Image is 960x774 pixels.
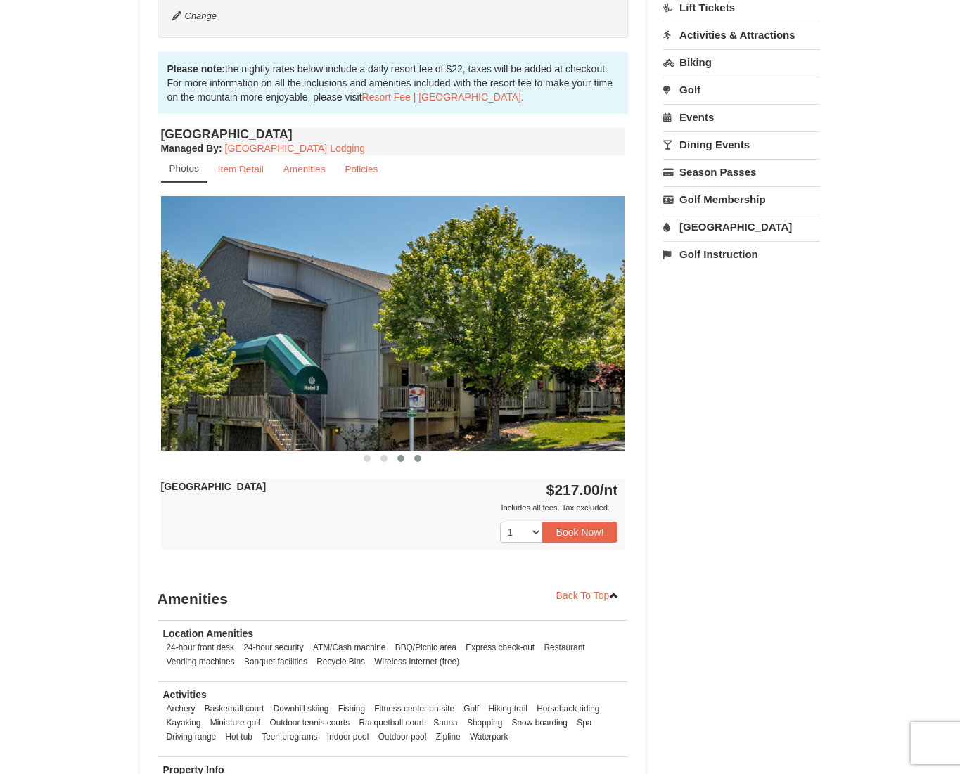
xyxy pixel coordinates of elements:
[460,702,482,716] li: Golf
[313,654,369,669] li: Recycle Bins
[463,716,506,730] li: Shopping
[663,104,820,130] a: Events
[201,702,268,716] li: Basketball court
[542,522,618,543] button: Book Now!
[167,63,225,75] strong: Please note:
[163,689,207,700] strong: Activities
[241,654,311,669] li: Banquet facilities
[161,196,625,450] img: 18876286-38-67a0a055.jpg
[225,143,365,154] a: [GEOGRAPHIC_DATA] Lodging
[158,585,629,613] h3: Amenities
[163,640,238,654] li: 24-hour front desk
[163,628,254,639] strong: Location Amenities
[335,155,387,183] a: Policies
[430,716,461,730] li: Sauna
[371,702,458,716] li: Fitness center on-site
[392,640,460,654] li: BBQ/Picnic area
[324,730,373,744] li: Indoor pool
[433,730,464,744] li: Zipline
[573,716,595,730] li: Spa
[663,241,820,267] a: Golf Instruction
[362,91,521,103] a: Resort Fee | [GEOGRAPHIC_DATA]
[540,640,588,654] li: Restaurant
[172,8,218,24] button: Change
[163,730,220,744] li: Driving range
[533,702,603,716] li: Horseback riding
[158,52,629,114] div: the nightly rates below include a daily resort fee of $22, taxes will be added at checkout. For m...
[266,716,353,730] li: Outdoor tennis courts
[345,164,378,174] small: Policies
[335,702,369,716] li: Fishing
[663,22,820,48] a: Activities & Attractions
[222,730,256,744] li: Hot tub
[161,481,267,492] strong: [GEOGRAPHIC_DATA]
[485,702,531,716] li: Hiking trail
[209,155,273,183] a: Item Detail
[161,501,618,515] div: Includes all fees. Tax excluded.
[371,654,463,669] li: Wireless Internet (free)
[161,155,207,183] a: Photos
[375,730,430,744] li: Outdoor pool
[508,716,571,730] li: Snow boarding
[663,214,820,240] a: [GEOGRAPHIC_DATA]
[355,716,428,730] li: Racquetball court
[163,716,205,730] li: Kayaking
[546,482,618,498] strong: $217.00
[663,77,820,103] a: Golf
[663,131,820,157] a: Dining Events
[258,730,321,744] li: Teen programs
[270,702,333,716] li: Downhill skiing
[240,640,307,654] li: 24-hour security
[309,640,390,654] li: ATM/Cash machine
[462,640,538,654] li: Express check-out
[466,730,511,744] li: Waterpark
[547,585,629,606] a: Back To Top
[600,482,618,498] span: /nt
[663,159,820,185] a: Season Passes
[283,164,326,174] small: Amenities
[274,155,335,183] a: Amenities
[663,186,820,212] a: Golf Membership
[169,163,199,174] small: Photos
[663,49,820,75] a: Biking
[161,143,222,154] strong: :
[218,164,264,174] small: Item Detail
[207,716,264,730] li: Miniature golf
[161,143,219,154] span: Managed By
[161,127,625,141] h4: [GEOGRAPHIC_DATA]
[163,654,238,669] li: Vending machines
[163,702,199,716] li: Archery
